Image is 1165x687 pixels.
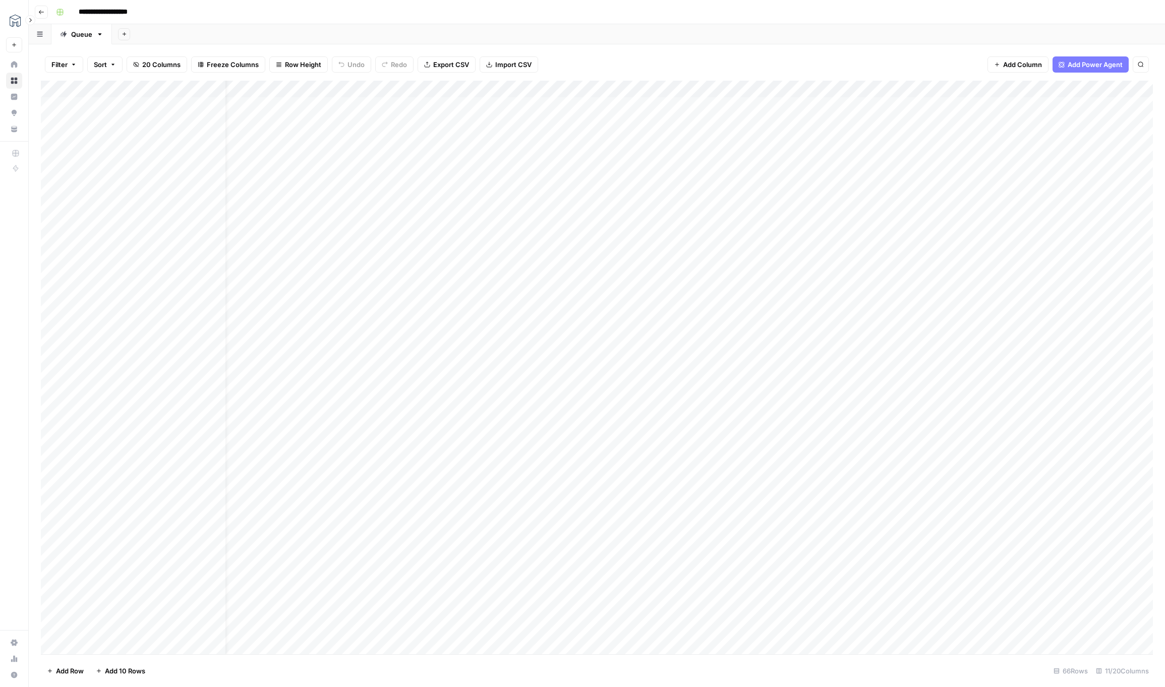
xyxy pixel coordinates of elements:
[6,56,22,73] a: Home
[987,56,1048,73] button: Add Column
[6,667,22,683] button: Help + Support
[1092,663,1153,679] div: 11/20 Columns
[6,73,22,89] a: Browse
[6,635,22,651] a: Settings
[56,666,84,676] span: Add Row
[51,59,68,70] span: Filter
[495,59,532,70] span: Import CSV
[1050,663,1092,679] div: 66 Rows
[94,59,107,70] span: Sort
[1068,59,1123,70] span: Add Power Agent
[1003,59,1042,70] span: Add Column
[6,121,22,137] a: Your Data
[142,59,181,70] span: 20 Columns
[6,105,22,121] a: Opportunities
[87,56,123,73] button: Sort
[285,59,321,70] span: Row Height
[433,59,469,70] span: Export CSV
[41,663,90,679] button: Add Row
[105,666,145,676] span: Add 10 Rows
[207,59,259,70] span: Freeze Columns
[269,56,328,73] button: Row Height
[391,59,407,70] span: Redo
[191,56,265,73] button: Freeze Columns
[418,56,476,73] button: Export CSV
[127,56,187,73] button: 20 Columns
[51,24,112,44] a: Queue
[375,56,414,73] button: Redo
[347,59,365,70] span: Undo
[332,56,371,73] button: Undo
[45,56,83,73] button: Filter
[1053,56,1129,73] button: Add Power Agent
[90,663,151,679] button: Add 10 Rows
[6,12,24,30] img: MESA Logo
[71,29,92,39] div: Queue
[6,651,22,667] a: Usage
[6,89,22,105] a: Insights
[6,8,22,33] button: Workspace: MESA
[480,56,538,73] button: Import CSV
